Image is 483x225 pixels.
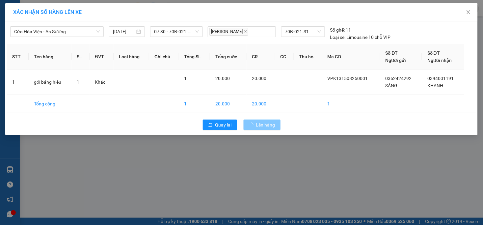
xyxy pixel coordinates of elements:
[209,28,248,36] span: [PERSON_NAME]
[33,42,71,47] span: VPK131508250002
[210,95,247,113] td: 20.000
[2,4,32,33] img: logo
[14,48,40,52] span: 07:10:05 [DATE]
[249,123,256,127] span: loading
[386,50,398,56] span: Số ĐT
[252,76,266,81] span: 20.000
[7,70,29,95] td: 1
[459,3,478,22] button: Close
[7,44,29,70] th: STT
[427,83,443,88] span: KHANH
[14,27,100,37] span: Cửa Hòa Viện - An Sương
[330,26,345,34] span: Số ghế:
[322,95,380,113] td: 1
[52,20,91,28] span: 01 Võ Văn Truyện, KP.1, Phường 2
[179,44,210,70] th: Tổng SL
[466,10,471,15] span: close
[114,44,149,70] th: Loại hàng
[244,120,281,130] button: Lên hàng
[208,123,213,128] span: rollback
[18,36,81,41] span: -----------------------------------------
[256,121,275,128] span: Lên hàng
[386,83,398,88] span: SÁNG
[29,70,72,95] td: gói bảng hiệu
[149,44,179,70] th: Ghi chú
[330,26,351,34] div: 11
[427,58,452,63] span: Người nhận
[179,95,210,113] td: 1
[427,76,454,81] span: 0394001191
[13,9,82,15] span: XÁC NHẬN SỐ HÀNG LÊN XE
[29,44,72,70] th: Tên hàng
[90,44,114,70] th: ĐVT
[184,76,187,81] span: 1
[29,95,72,113] td: Tổng cộng
[330,34,391,41] div: Limousine 10 chỗ VIP
[322,44,380,70] th: Mã GD
[90,70,114,95] td: Khác
[52,4,90,9] strong: ĐỒNG PHƯỚC
[215,76,230,81] span: 20.000
[154,27,199,37] span: 07:30 - 70B-021.31
[113,28,135,35] input: 15/08/2025
[215,121,232,128] span: Quay lại
[386,58,406,63] span: Người gửi
[247,95,275,113] td: 20.000
[244,30,247,33] span: close
[77,79,80,85] span: 1
[386,76,412,81] span: 0362424292
[275,44,294,70] th: CC
[330,34,346,41] span: Loại xe:
[2,48,40,52] span: In ngày:
[210,44,247,70] th: Tổng cước
[427,50,440,56] span: Số ĐT
[52,29,81,33] span: Hotline: 19001152
[294,44,322,70] th: Thu hộ
[285,27,321,37] span: 70B-021.31
[247,44,275,70] th: CR
[2,42,71,46] span: [PERSON_NAME]:
[52,11,89,19] span: Bến xe [GEOGRAPHIC_DATA]
[72,44,90,70] th: SL
[203,120,237,130] button: rollbackQuay lại
[328,76,368,81] span: VPK131508250001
